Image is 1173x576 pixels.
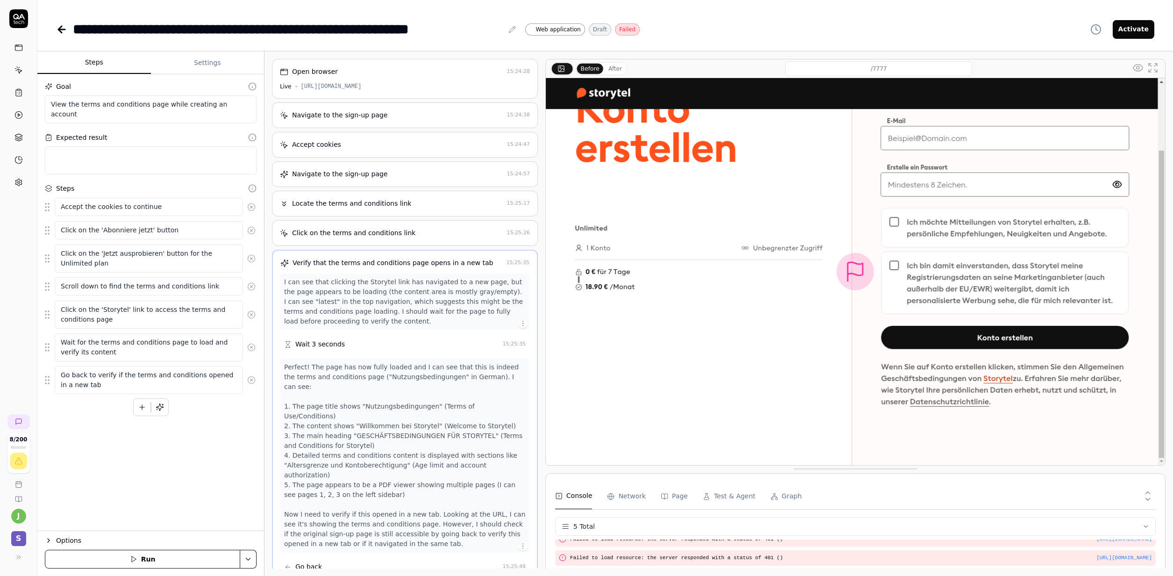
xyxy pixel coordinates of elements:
[1085,20,1107,39] button: View version history
[45,197,257,217] div: Suggestions
[507,141,529,147] time: 15:24:47
[56,184,74,194] div: Steps
[507,68,529,74] time: 15:24:28
[1130,60,1145,75] button: Show all interative elements
[284,362,526,549] div: Perfect! The page has now fully loaded and I can see that this is indeed the terms and conditions...
[280,336,529,353] button: Wait 3 seconds15:25:35
[45,300,257,329] div: Suggestions
[45,244,257,273] div: Suggestions
[292,169,387,179] div: Navigate to the sign-up page
[45,366,257,395] div: Suggestions
[37,52,151,74] button: Steps
[243,249,260,268] button: Remove step
[280,558,529,576] button: Go back15:25:48
[45,221,257,240] div: Suggestions
[4,524,33,548] button: S
[1096,554,1152,562] button: [URL][DOMAIN_NAME]
[661,483,688,510] button: Page
[243,338,260,357] button: Remove step
[56,535,257,546] div: Options
[301,82,362,91] div: [URL][DOMAIN_NAME]
[771,483,802,510] button: Graph
[11,509,26,524] button: j
[292,110,387,120] div: Navigate to the sign-up page
[4,488,33,503] a: Documentation
[292,140,341,150] div: Accept cookies
[295,339,345,349] div: Wait 3 seconds
[7,414,30,429] a: New conversation
[243,371,260,389] button: Remove step
[151,52,265,74] button: Settings
[243,305,260,324] button: Remove step
[570,554,1152,562] pre: Failed to load resource: the server responded with a status of 401 ()
[243,277,260,296] button: Remove step
[546,78,1165,465] img: Screenshot
[703,483,756,510] button: Test & Agent
[525,23,585,36] a: Web application
[56,133,107,143] div: Expected result
[293,258,493,268] div: Verify that the terms and conditions page opens in a new tab
[45,333,257,362] div: Suggestions
[507,230,529,236] time: 15:25:26
[507,171,529,177] time: 15:24:57
[292,228,415,238] div: Click on the terms and conditions link
[507,112,529,118] time: 15:24:38
[45,550,240,569] button: Run
[555,483,593,510] button: Console
[536,25,581,34] span: Web application
[589,23,611,36] div: Draft
[280,82,292,91] div: Live
[284,277,526,326] div: I can see that clicking the Storytel link has navigated to a new page, but the page appears to be...
[502,563,525,569] time: 15:25:48
[4,473,33,488] a: Book a call with us
[243,221,260,240] button: Remove step
[615,23,640,36] div: Failed
[45,277,257,296] div: Suggestions
[605,64,626,74] button: After
[502,341,525,347] time: 15:25:35
[292,67,338,77] div: Open browser
[506,259,529,266] time: 15:25:35
[1145,60,1160,75] button: Open in full screen
[607,483,645,510] button: Network
[295,562,322,572] div: Go back
[56,82,71,92] div: Goal
[1113,20,1154,39] button: Activate
[507,200,529,206] time: 15:25:17
[292,199,411,209] div: Locate the terms and conditions link
[10,437,28,442] span: 8 / 200
[11,531,26,546] span: S
[45,535,257,546] button: Options
[243,198,260,216] button: Remove step
[577,63,603,73] button: Before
